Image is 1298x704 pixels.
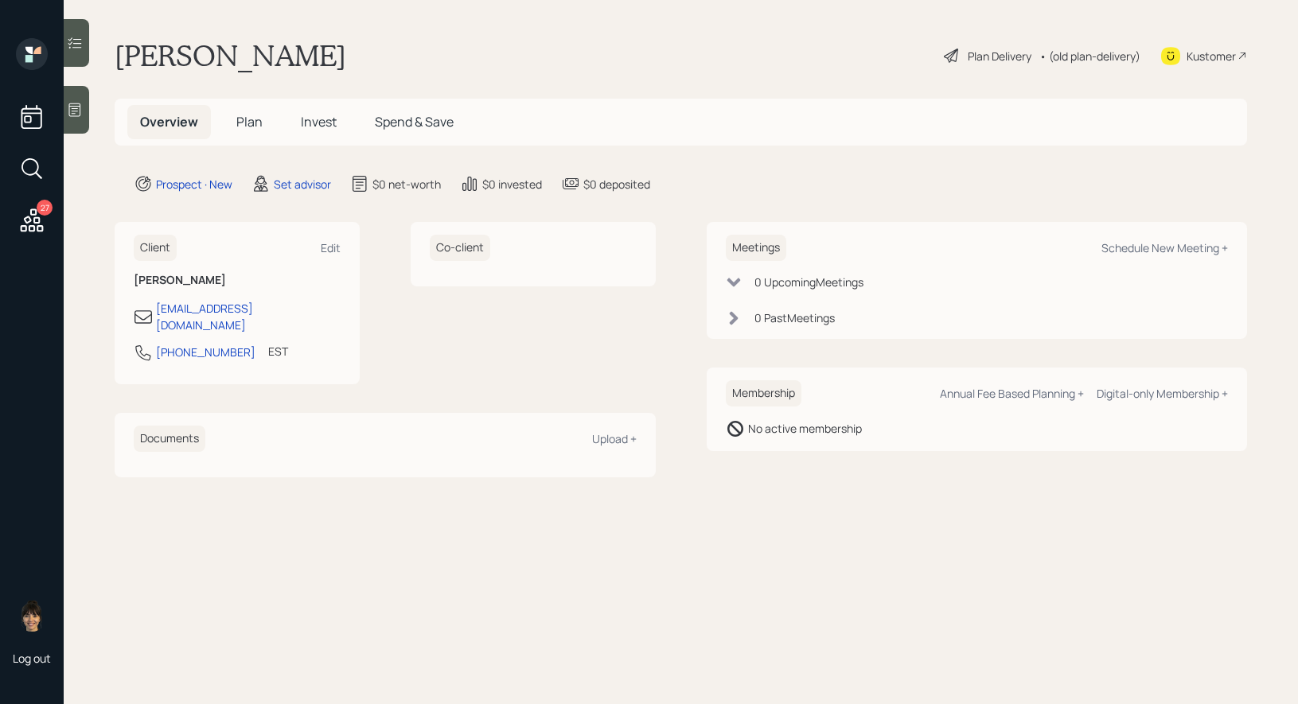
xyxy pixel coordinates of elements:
[140,113,198,130] span: Overview
[748,420,862,437] div: No active membership
[754,309,835,326] div: 0 Past Meeting s
[156,344,255,360] div: [PHONE_NUMBER]
[115,38,346,73] h1: [PERSON_NAME]
[16,600,48,632] img: treva-nostdahl-headshot.png
[754,274,863,290] div: 0 Upcoming Meeting s
[13,651,51,666] div: Log out
[430,235,490,261] h6: Co-client
[968,48,1031,64] div: Plan Delivery
[301,113,337,130] span: Invest
[1039,48,1140,64] div: • (old plan-delivery)
[321,240,341,255] div: Edit
[134,274,341,287] h6: [PERSON_NAME]
[940,386,1084,401] div: Annual Fee Based Planning +
[1187,48,1236,64] div: Kustomer
[1101,240,1228,255] div: Schedule New Meeting +
[726,380,801,406] h6: Membership
[134,235,177,261] h6: Client
[1097,386,1228,401] div: Digital-only Membership +
[134,426,205,452] h6: Documents
[726,235,786,261] h6: Meetings
[156,176,232,193] div: Prospect · New
[236,113,263,130] span: Plan
[268,343,288,360] div: EST
[37,200,53,216] div: 27
[274,176,331,193] div: Set advisor
[482,176,542,193] div: $0 invested
[156,300,341,333] div: [EMAIL_ADDRESS][DOMAIN_NAME]
[375,113,454,130] span: Spend & Save
[592,431,637,446] div: Upload +
[372,176,441,193] div: $0 net-worth
[583,176,650,193] div: $0 deposited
